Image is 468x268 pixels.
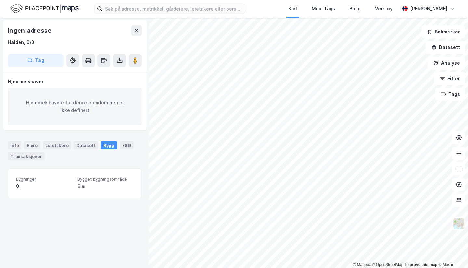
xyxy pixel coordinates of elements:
[375,5,393,13] div: Verktøy
[101,141,117,149] div: Bygg
[43,141,71,149] div: Leietakere
[435,237,468,268] div: Kontrollprogram for chat
[120,141,134,149] div: ESG
[410,5,447,13] div: [PERSON_NAME]
[312,5,335,13] div: Mine Tags
[372,262,404,267] a: OpenStreetMap
[428,57,465,70] button: Analyse
[434,72,465,85] button: Filter
[405,262,437,267] a: Improve this map
[10,3,79,14] img: logo.f888ab2527a4732fd821a326f86c7f29.svg
[24,141,40,149] div: Eiere
[435,237,468,268] iframe: Chat Widget
[77,176,134,182] span: Bygget bygningsområde
[453,217,465,230] img: Z
[74,141,98,149] div: Datasett
[8,152,45,160] div: Transaksjoner
[8,141,21,149] div: Info
[16,176,72,182] span: Bygninger
[288,5,297,13] div: Kart
[77,182,134,190] div: 0 ㎡
[435,88,465,101] button: Tags
[102,4,245,14] input: Søk på adresse, matrikkel, gårdeiere, leietakere eller personer
[426,41,465,54] button: Datasett
[8,54,64,67] button: Tag
[349,5,361,13] div: Bolig
[16,182,72,190] div: 0
[8,78,141,85] div: Hjemmelshaver
[353,262,371,267] a: Mapbox
[422,25,465,38] button: Bokmerker
[8,25,53,36] div: Ingen adresse
[8,38,34,46] div: Halden, 0/0
[8,88,141,125] div: Hjemmelshavere for denne eiendommen er ikke definert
